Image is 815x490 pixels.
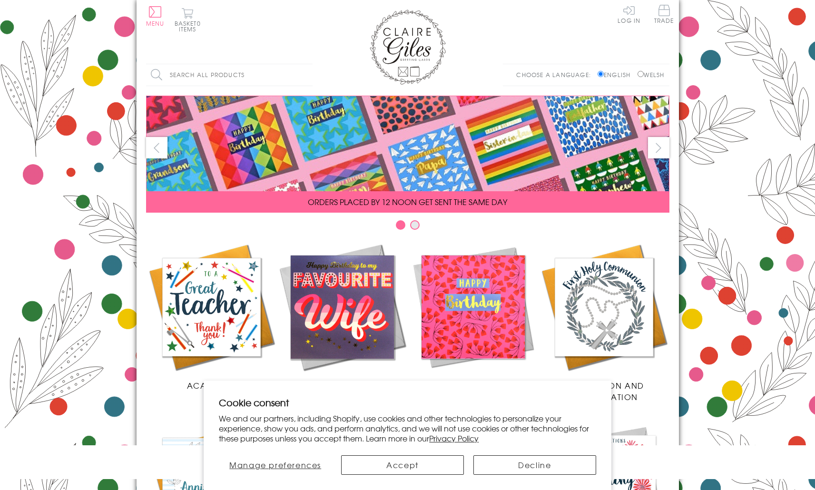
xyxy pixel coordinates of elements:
[146,242,277,391] a: Academic
[396,220,405,230] button: Carousel Page 1 (Current Slide)
[146,64,313,86] input: Search all products
[175,8,201,32] button: Basket0 items
[341,455,464,475] button: Accept
[429,432,479,444] a: Privacy Policy
[563,380,644,402] span: Communion and Confirmation
[598,71,604,77] input: English
[638,70,665,79] label: Welsh
[146,19,165,28] span: Menu
[146,6,165,26] button: Menu
[146,137,167,158] button: prev
[516,70,596,79] p: Choose a language:
[187,380,236,391] span: Academic
[219,396,596,409] h2: Cookie consent
[308,196,507,207] span: ORDERS PLACED BY 12 NOON GET SENT THE SAME DAY
[408,242,539,391] a: Birthdays
[654,5,674,23] span: Trade
[146,220,669,235] div: Carousel Pagination
[229,459,321,470] span: Manage preferences
[638,71,644,77] input: Welsh
[618,5,640,23] a: Log In
[219,413,596,443] p: We and our partners, including Shopify, use cookies and other technologies to personalize your ex...
[277,242,408,391] a: New Releases
[303,64,313,86] input: Search
[219,455,332,475] button: Manage preferences
[539,242,669,402] a: Communion and Confirmation
[648,137,669,158] button: next
[654,5,674,25] a: Trade
[473,455,596,475] button: Decline
[598,70,635,79] label: English
[179,19,201,33] span: 0 items
[410,220,420,230] button: Carousel Page 2
[311,380,373,391] span: New Releases
[450,380,496,391] span: Birthdays
[370,10,446,85] img: Claire Giles Greetings Cards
